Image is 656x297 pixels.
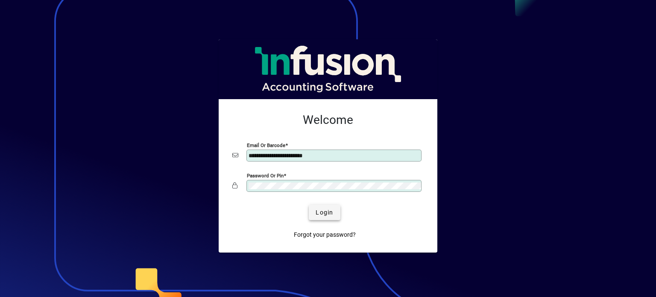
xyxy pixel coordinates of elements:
mat-label: Email or Barcode [247,142,285,148]
a: Forgot your password? [290,227,359,242]
mat-label: Password or Pin [247,173,284,179]
span: Login [316,208,333,217]
h2: Welcome [232,113,424,127]
button: Login [309,205,340,220]
span: Forgot your password? [294,230,356,239]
